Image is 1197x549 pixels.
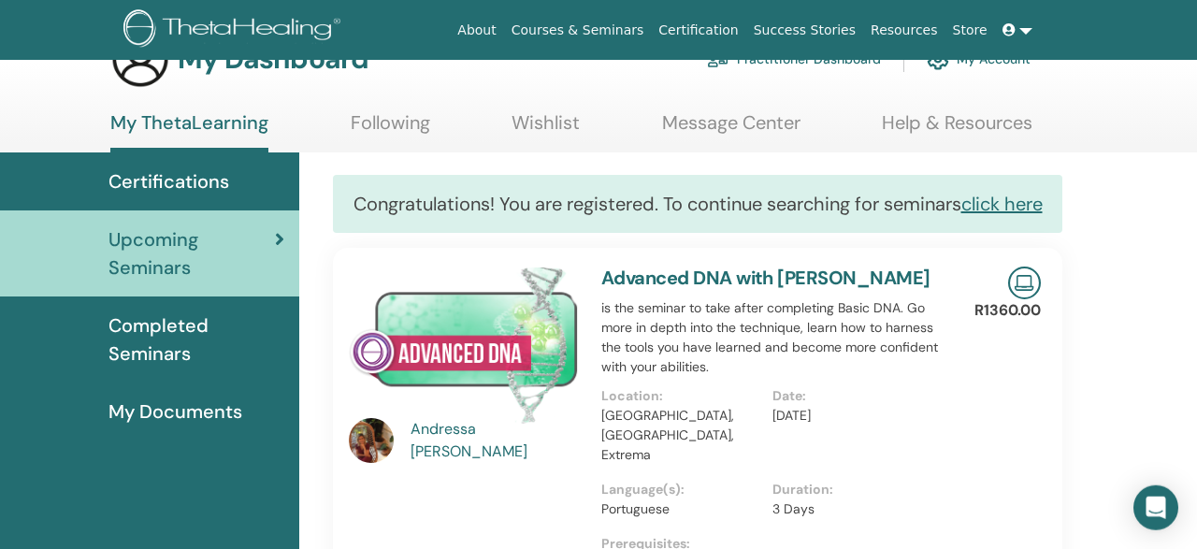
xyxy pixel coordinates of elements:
a: Resources [863,13,945,48]
p: [GEOGRAPHIC_DATA], [GEOGRAPHIC_DATA], Extrema [601,406,761,465]
span: My Documents [108,397,242,426]
p: Location : [601,386,761,406]
a: Message Center [662,111,800,148]
p: Duration : [772,480,932,499]
div: Open Intercom Messenger [1133,485,1178,530]
img: default.png [349,418,394,463]
p: Language(s) : [601,480,761,499]
a: Certification [651,13,745,48]
img: Advanced DNA [349,267,579,424]
span: Upcoming Seminars [108,225,275,282]
img: Live Online Seminar [1008,267,1041,299]
a: Courses & Seminars [504,13,652,48]
a: My ThetaLearning [110,111,268,152]
a: Wishlist [512,111,580,148]
a: Success Stories [746,13,863,48]
span: Completed Seminars [108,311,284,368]
p: Date : [772,386,932,406]
div: Congratulations! You are registered. To continue searching for seminars [333,175,1062,233]
a: Andressa [PERSON_NAME] [411,418,584,463]
span: Certifications [108,167,229,195]
img: logo.png [123,9,347,51]
p: [DATE] [772,406,932,426]
a: Following [351,111,430,148]
a: Store [945,13,995,48]
h3: My Dashboard [178,42,368,76]
a: About [450,13,503,48]
p: Portuguese [601,499,761,519]
a: click here [961,192,1043,216]
a: Help & Resources [882,111,1032,148]
p: 3 Days [772,499,932,519]
p: R1360.00 [974,299,1041,322]
p: is the seminar to take after completing Basic DNA. Go more in depth into the technique, learn how... [601,298,944,377]
a: Advanced DNA with [PERSON_NAME] [601,266,930,290]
